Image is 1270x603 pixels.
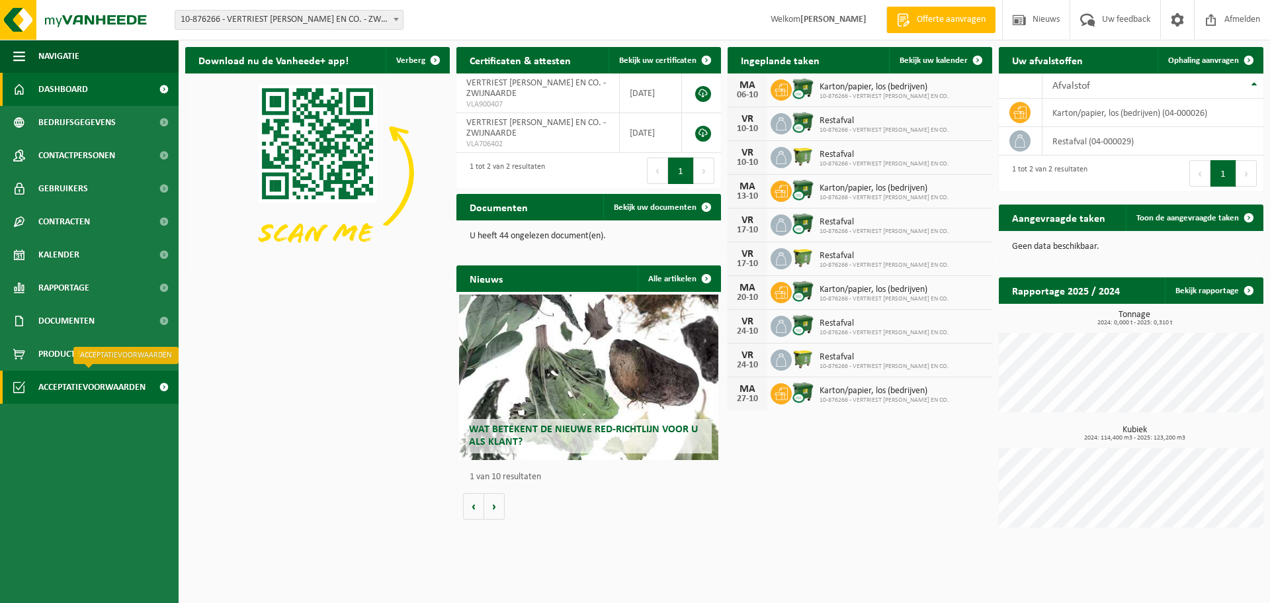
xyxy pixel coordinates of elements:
span: Restafval [820,251,949,261]
td: karton/papier, los (bedrijven) (04-000026) [1042,99,1263,127]
span: Restafval [820,150,949,160]
img: WB-1100-CU [792,212,814,235]
span: Ophaling aanvragen [1168,56,1239,65]
div: 17-10 [734,259,761,269]
span: Restafval [820,352,949,363]
span: Acceptatievoorwaarden [38,371,146,404]
span: 10-876266 - VERTRIEST [PERSON_NAME] EN CO. [820,261,949,269]
span: Gebruikers [38,172,88,205]
div: 1 tot 2 van 2 resultaten [1005,159,1087,188]
span: 10-876266 - VERTRIEST [PERSON_NAME] EN CO. [820,295,949,303]
a: Bekijk uw documenten [603,194,720,220]
button: Vorige [463,493,484,520]
button: Next [694,158,714,184]
div: VR [734,148,761,158]
span: 10-876266 - VERTRIEST CARLO EN CO. - ZWIJNAARDE [175,11,403,29]
button: Previous [647,158,668,184]
div: 17-10 [734,226,761,235]
span: Contactpersonen [38,139,115,172]
button: 1 [1210,160,1236,187]
span: Dashboard [38,73,88,106]
p: U heeft 44 ongelezen document(en). [470,232,708,241]
h3: Tonnage [1005,310,1263,326]
div: VR [734,316,761,327]
span: Offerte aanvragen [913,13,989,26]
span: 10-876266 - VERTRIEST CARLO EN CO. - ZWIJNAARDE [175,10,403,30]
span: Contracten [38,205,90,238]
span: 10-876266 - VERTRIEST [PERSON_NAME] EN CO. [820,329,949,337]
a: Alle artikelen [638,265,720,292]
div: VR [734,249,761,259]
span: Restafval [820,318,949,329]
p: 1 van 10 resultaten [470,473,714,482]
strong: [PERSON_NAME] [800,15,867,24]
a: Bekijk uw certificaten [609,47,720,73]
span: Bedrijfsgegevens [38,106,116,139]
h2: Download nu de Vanheede+ app! [185,47,362,73]
span: Restafval [820,116,949,126]
img: WB-1100-CU [792,280,814,302]
h2: Uw afvalstoffen [999,47,1096,73]
td: [DATE] [620,113,682,153]
p: Geen data beschikbaar. [1012,242,1250,252]
span: 10-876266 - VERTRIEST [PERSON_NAME] EN CO. [820,126,949,134]
h2: Certificaten & attesten [456,47,584,73]
span: Bekijk uw kalender [900,56,968,65]
button: Next [1236,160,1257,187]
div: VR [734,350,761,361]
span: 10-876266 - VERTRIEST [PERSON_NAME] EN CO. [820,160,949,168]
button: 1 [668,158,694,184]
span: VERTRIEST [PERSON_NAME] EN CO. - ZWIJNAARDE [466,118,606,138]
span: Kalender [38,238,79,271]
div: 10-10 [734,158,761,167]
h2: Nieuws [456,265,516,291]
span: 10-876266 - VERTRIEST [PERSON_NAME] EN CO. [820,228,949,236]
span: Karton/papier, los (bedrijven) [820,285,949,295]
div: MA [734,80,761,91]
span: Karton/papier, los (bedrijven) [820,386,949,396]
h2: Rapportage 2025 / 2024 [999,277,1133,303]
span: 2024: 0,000 t - 2025: 0,310 t [1005,320,1263,326]
span: Verberg [396,56,425,65]
div: 06-10 [734,91,761,100]
button: Previous [1189,160,1210,187]
span: Bekijk uw certificaten [619,56,697,65]
span: VERTRIEST [PERSON_NAME] EN CO. - ZWIJNAARDE [466,78,606,99]
div: VR [734,114,761,124]
button: Verberg [386,47,448,73]
a: Wat betekent de nieuwe RED-richtlijn voor u als klant? [459,295,718,460]
img: WB-1100-HPE-GN-50 [792,246,814,269]
span: VLA706402 [466,139,609,150]
td: [DATE] [620,73,682,113]
span: Afvalstof [1052,81,1090,91]
span: Bekijk uw documenten [614,203,697,212]
h2: Documenten [456,194,541,220]
a: Toon de aangevraagde taken [1126,205,1262,231]
div: 24-10 [734,327,761,336]
span: VLA900407 [466,99,609,110]
img: Download de VHEPlus App [185,73,450,272]
span: Restafval [820,217,949,228]
span: Rapportage [38,271,89,304]
a: Bekijk uw kalender [889,47,991,73]
span: Wat betekent de nieuwe RED-richtlijn voor u als klant? [469,424,698,447]
img: WB-1100-CU [792,77,814,100]
span: Product Shop [38,338,99,371]
img: WB-1100-HPE-GN-50 [792,145,814,167]
img: WB-1100-CU [792,381,814,404]
div: 13-10 [734,192,761,201]
div: 27-10 [734,394,761,404]
span: 10-876266 - VERTRIEST [PERSON_NAME] EN CO. [820,396,949,404]
div: 1 tot 2 van 2 resultaten [463,156,545,185]
span: Navigatie [38,40,79,73]
span: Documenten [38,304,95,338]
td: restafval (04-000029) [1042,127,1263,156]
img: WB-1100-CU [792,179,814,201]
a: Offerte aanvragen [886,7,995,33]
div: VR [734,215,761,226]
h3: Kubiek [1005,426,1263,441]
h2: Aangevraagde taken [999,205,1119,230]
div: 20-10 [734,293,761,302]
span: 10-876266 - VERTRIEST [PERSON_NAME] EN CO. [820,363,949,371]
button: Volgende [484,493,505,520]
